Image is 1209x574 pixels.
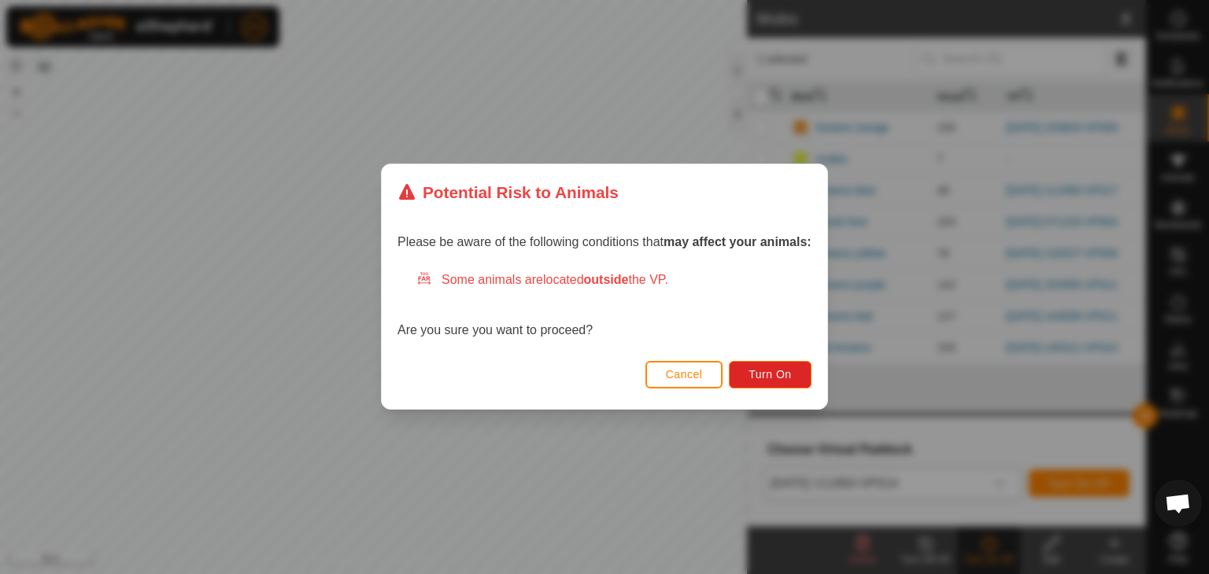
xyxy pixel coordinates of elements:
[397,271,812,340] div: Are you sure you want to proceed?
[416,271,812,290] div: Some animals are
[543,274,668,287] span: located the VP.
[1155,480,1202,527] div: Open chat
[749,369,792,381] span: Turn On
[397,180,619,204] div: Potential Risk to Animals
[664,236,812,249] strong: may affect your animals:
[584,274,629,287] strong: outside
[397,236,812,249] span: Please be aware of the following conditions that
[730,361,812,388] button: Turn On
[645,361,723,388] button: Cancel
[666,369,703,381] span: Cancel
